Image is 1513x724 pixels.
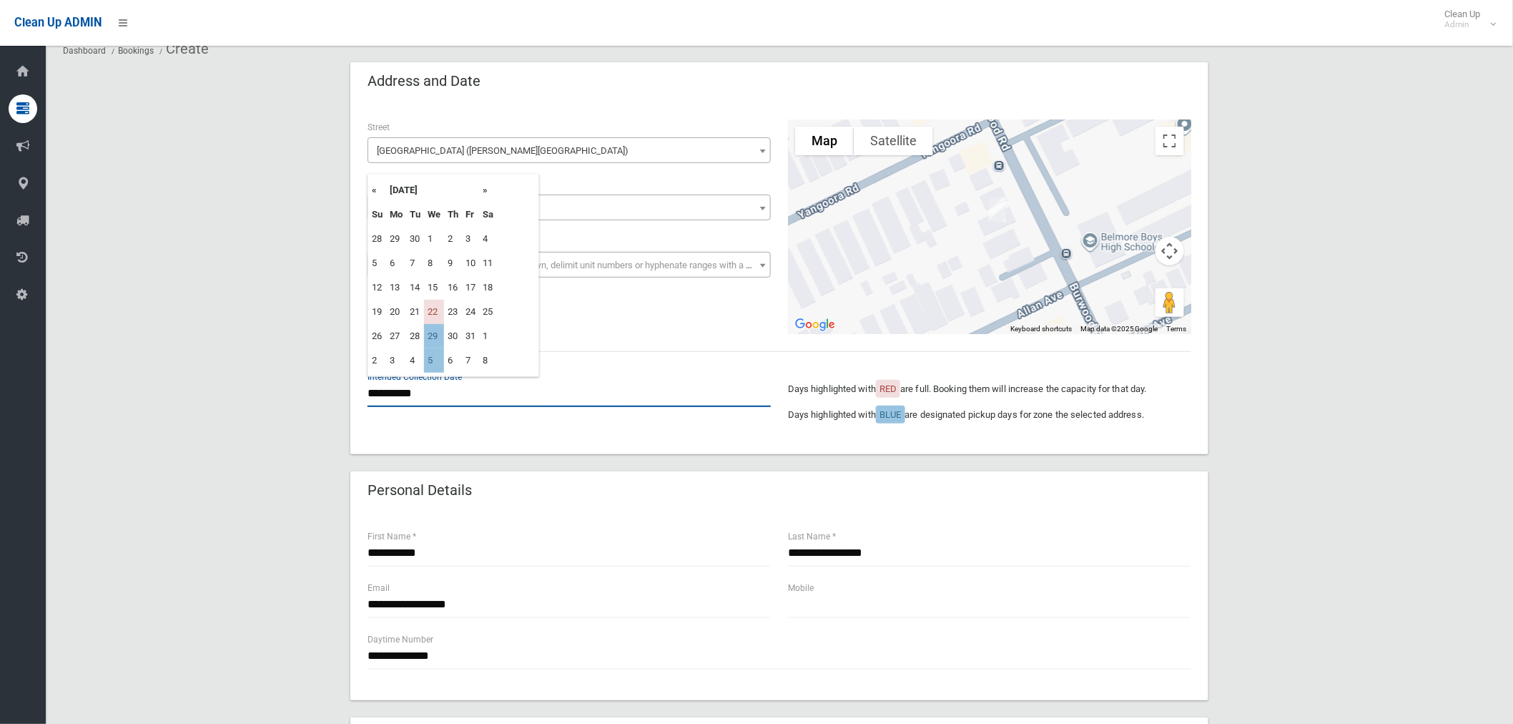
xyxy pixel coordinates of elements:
td: 23 [444,300,462,324]
th: Su [368,202,386,227]
a: Dashboard [63,46,106,56]
th: We [424,202,444,227]
td: 29 [424,324,444,348]
img: Google [792,315,839,334]
td: 28 [406,324,424,348]
li: Create [156,36,209,62]
td: 2 [444,227,462,251]
td: 4 [479,227,497,251]
td: 30 [406,227,424,251]
a: Bookings [118,46,154,56]
td: 18 [479,275,497,300]
td: 22 [424,300,444,324]
td: 14 [406,275,424,300]
td: 7 [462,348,479,373]
td: 6 [386,251,406,275]
td: 9 [444,251,462,275]
button: Toggle fullscreen view [1155,127,1184,155]
button: Show street map [795,127,854,155]
td: 27 [386,324,406,348]
td: 17 [462,275,479,300]
button: Map camera controls [1155,237,1184,265]
span: Clean Up [1438,9,1495,30]
td: 4 [406,348,424,373]
th: « [368,178,386,202]
th: Mo [386,202,406,227]
td: 5 [368,251,386,275]
div: 182-184 Burwood Road, BELMORE NSW 2192 [983,192,1012,228]
td: 13 [386,275,406,300]
th: Sa [479,202,497,227]
button: Show satellite imagery [854,127,933,155]
small: Admin [1445,19,1481,30]
a: Open this area in Google Maps (opens a new window) [792,315,839,334]
td: 29 [386,227,406,251]
th: Th [444,202,462,227]
span: BLUE [879,409,901,420]
td: 26 [368,324,386,348]
td: 12 [368,275,386,300]
td: 24 [462,300,479,324]
td: 6 [444,348,462,373]
th: [DATE] [386,178,479,202]
span: 182-184 [368,195,771,220]
p: Days highlighted with are designated pickup days for zone the selected address. [788,406,1191,424]
th: Tu [406,202,424,227]
td: 5 [424,348,444,373]
header: Address and Date [350,67,498,95]
span: RED [879,383,897,394]
td: 3 [462,227,479,251]
td: 7 [406,251,424,275]
a: Terms (opens in new tab) [1167,325,1187,333]
td: 16 [444,275,462,300]
td: 21 [406,300,424,324]
span: Select the unit number from the dropdown, delimit unit numbers or hyphenate ranges with a comma [377,260,777,270]
td: 1 [479,324,497,348]
td: 1 [424,227,444,251]
span: 182-184 [371,198,767,218]
header: Personal Details [350,476,489,504]
td: 28 [368,227,386,251]
td: 31 [462,324,479,348]
span: Burwood Road (BELMORE 2192) [371,141,767,161]
td: 30 [444,324,462,348]
td: 2 [368,348,386,373]
td: 3 [386,348,406,373]
td: 8 [424,251,444,275]
th: » [479,178,497,202]
td: 25 [479,300,497,324]
td: 15 [424,275,444,300]
td: 8 [479,348,497,373]
td: 19 [368,300,386,324]
span: Map data ©2025 Google [1080,325,1158,333]
button: Drag Pegman onto the map to open Street View [1155,288,1184,317]
button: Keyboard shortcuts [1010,324,1072,334]
td: 10 [462,251,479,275]
p: Days highlighted with are full. Booking them will increase the capacity for that day. [788,381,1191,398]
td: 11 [479,251,497,275]
span: Burwood Road (BELMORE 2192) [368,137,771,163]
th: Fr [462,202,479,227]
td: 20 [386,300,406,324]
span: Clean Up ADMIN [14,16,102,29]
